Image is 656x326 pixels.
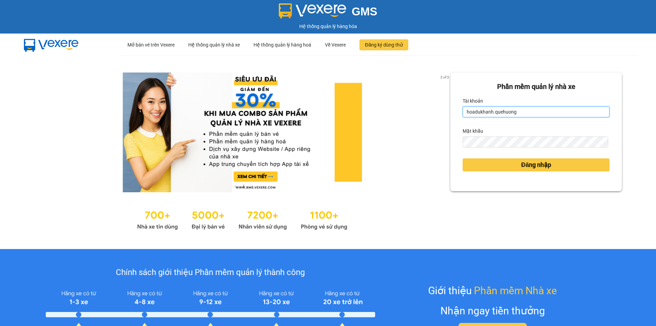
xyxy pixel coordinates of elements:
[365,41,403,49] span: Đăng ký dùng thử
[34,73,44,192] button: previous slide / item
[249,184,252,187] li: slide item 3
[233,184,235,187] li: slide item 1
[279,10,378,16] a: GMS
[438,73,450,81] p: 2 of 3
[463,95,483,106] label: Tài khoản
[352,5,377,18] span: GMS
[463,158,610,171] button: Đăng nhập
[325,34,346,56] div: Về Vexere
[521,160,551,170] span: Đăng nhập
[188,34,240,56] div: Hệ thống quản lý nhà xe
[463,136,608,147] input: Mật khẩu
[2,23,654,30] div: Hệ thống quản lý hàng hóa
[241,184,244,187] li: slide item 2
[137,206,347,232] img: Statistics.png
[463,106,610,117] input: Tài khoản
[474,283,557,299] span: Phần mềm Nhà xe
[127,34,175,56] div: Mở bán vé trên Vexere
[440,303,545,319] div: Nhận ngay tiền thưởng
[441,73,450,192] button: next slide / item
[46,266,375,279] div: Chính sách giới thiệu Phần mềm quản lý thành công
[254,34,311,56] div: Hệ thống quản lý hàng hoá
[279,3,346,18] img: logo 2
[463,126,483,136] label: Mật khẩu
[463,81,610,92] div: Phần mềm quản lý nhà xe
[17,34,85,56] img: mbUUG5Q.png
[359,39,408,50] button: Đăng ký dùng thử
[428,283,557,299] div: Giới thiệu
